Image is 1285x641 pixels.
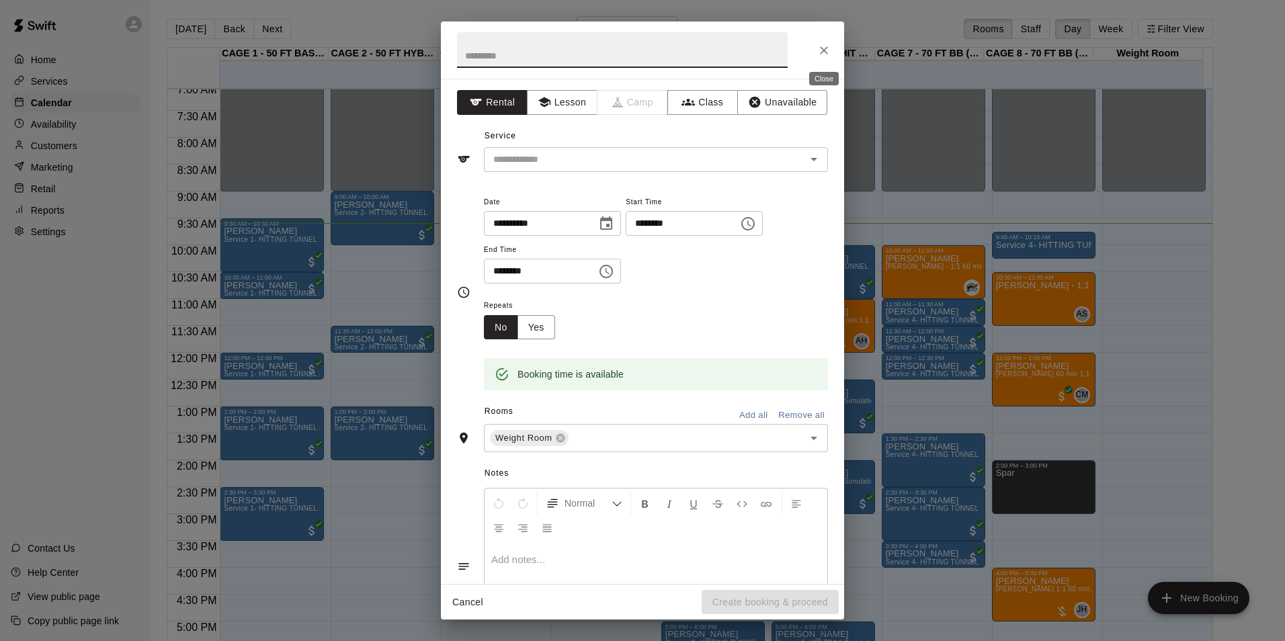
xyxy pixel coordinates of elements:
[737,90,827,115] button: Unavailable
[536,515,558,540] button: Justify Align
[597,90,668,115] span: Camps can only be created in the Services page
[511,491,534,515] button: Redo
[667,90,738,115] button: Class
[487,491,510,515] button: Undo
[484,315,555,340] div: outlined button group
[446,590,489,615] button: Cancel
[457,431,470,445] svg: Rooms
[775,405,828,426] button: Remove all
[485,407,513,416] span: Rooms
[658,491,681,515] button: Format Italics
[527,90,597,115] button: Lesson
[755,491,778,515] button: Insert Link
[634,491,657,515] button: Format Bold
[485,131,516,140] span: Service
[785,491,808,515] button: Left Align
[457,90,528,115] button: Rental
[732,405,775,426] button: Add all
[457,286,470,299] svg: Timing
[804,429,823,447] button: Open
[487,515,510,540] button: Center Align
[484,194,621,212] span: Date
[490,430,569,446] div: Weight Room
[593,210,620,237] button: Choose date, selected date is Aug 10, 2025
[593,258,620,285] button: Choose time, selected time is 10:00 AM
[517,315,555,340] button: Yes
[809,72,839,85] div: Close
[626,194,763,212] span: Start Time
[812,38,836,62] button: Close
[731,491,753,515] button: Insert Code
[540,491,628,515] button: Formatting Options
[490,431,558,445] span: Weight Room
[484,241,621,259] span: End Time
[682,491,705,515] button: Format Underline
[484,297,566,315] span: Repeats
[457,153,470,166] svg: Service
[485,463,828,484] span: Notes
[484,315,518,340] button: No
[511,515,534,540] button: Right Align
[735,210,761,237] button: Choose time, selected time is 6:00 AM
[565,497,612,510] span: Normal
[706,491,729,515] button: Format Strikethrough
[517,362,624,386] div: Booking time is available
[804,150,823,169] button: Open
[457,560,470,573] svg: Notes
